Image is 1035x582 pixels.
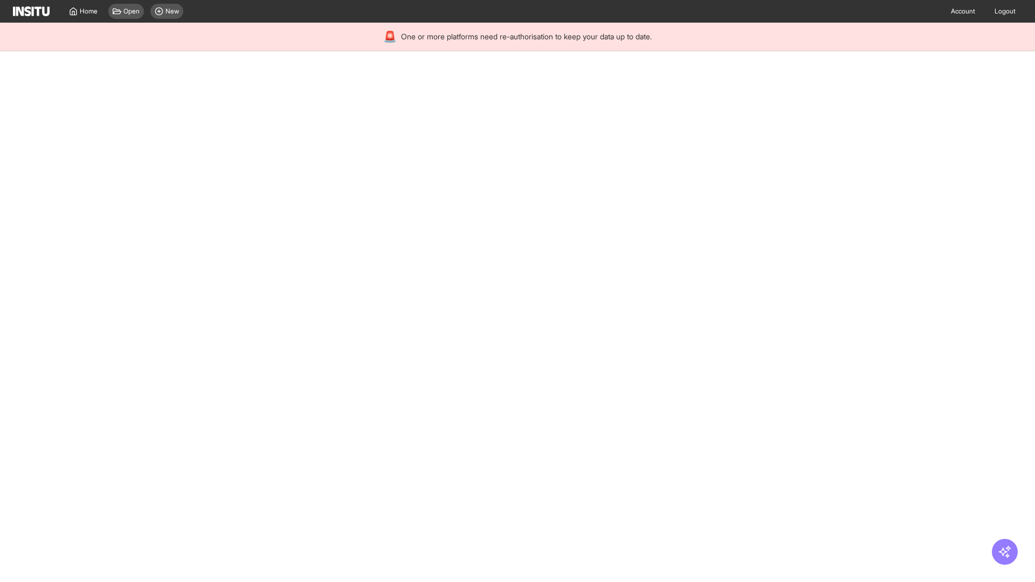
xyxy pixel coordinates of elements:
[165,7,179,16] span: New
[401,31,652,42] span: One or more platforms need re-authorisation to keep your data up to date.
[383,29,397,44] div: 🚨
[80,7,98,16] span: Home
[123,7,140,16] span: Open
[13,6,50,16] img: Logo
